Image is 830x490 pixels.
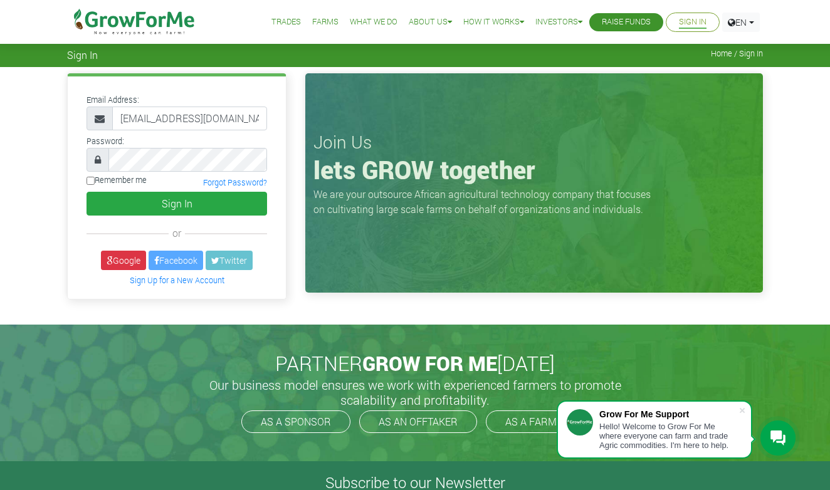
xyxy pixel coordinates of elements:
[602,16,651,29] a: Raise Funds
[72,352,758,375] h2: PARTNER [DATE]
[679,16,707,29] a: Sign In
[599,422,738,450] div: Hello! Welcome to Grow For Me where everyone can farm and trade Agric commodities. I'm here to help.
[313,155,755,185] h1: lets GROW together
[312,16,339,29] a: Farms
[67,49,98,61] span: Sign In
[241,410,350,433] a: AS A SPONSOR
[463,16,524,29] a: How it Works
[362,350,497,377] span: GROW FOR ME
[87,174,147,186] label: Remember me
[711,49,763,58] span: Home / Sign In
[87,94,139,106] label: Email Address:
[409,16,452,29] a: About Us
[112,107,267,130] input: Email Address
[196,377,634,407] h5: Our business model ensures we work with experienced farmers to promote scalability and profitabil...
[101,251,146,270] a: Google
[271,16,301,29] a: Trades
[203,177,267,187] a: Forgot Password?
[87,135,124,147] label: Password:
[313,187,658,217] p: We are your outsource African agricultural technology company that focuses on cultivating large s...
[535,16,582,29] a: Investors
[350,16,397,29] a: What We Do
[313,132,755,153] h3: Join Us
[87,177,95,185] input: Remember me
[130,275,224,285] a: Sign Up for a New Account
[722,13,760,32] a: EN
[87,192,267,216] button: Sign In
[359,410,477,433] a: AS AN OFFTAKER
[87,226,267,241] div: or
[599,409,738,419] div: Grow For Me Support
[486,410,589,433] a: AS A FARMER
